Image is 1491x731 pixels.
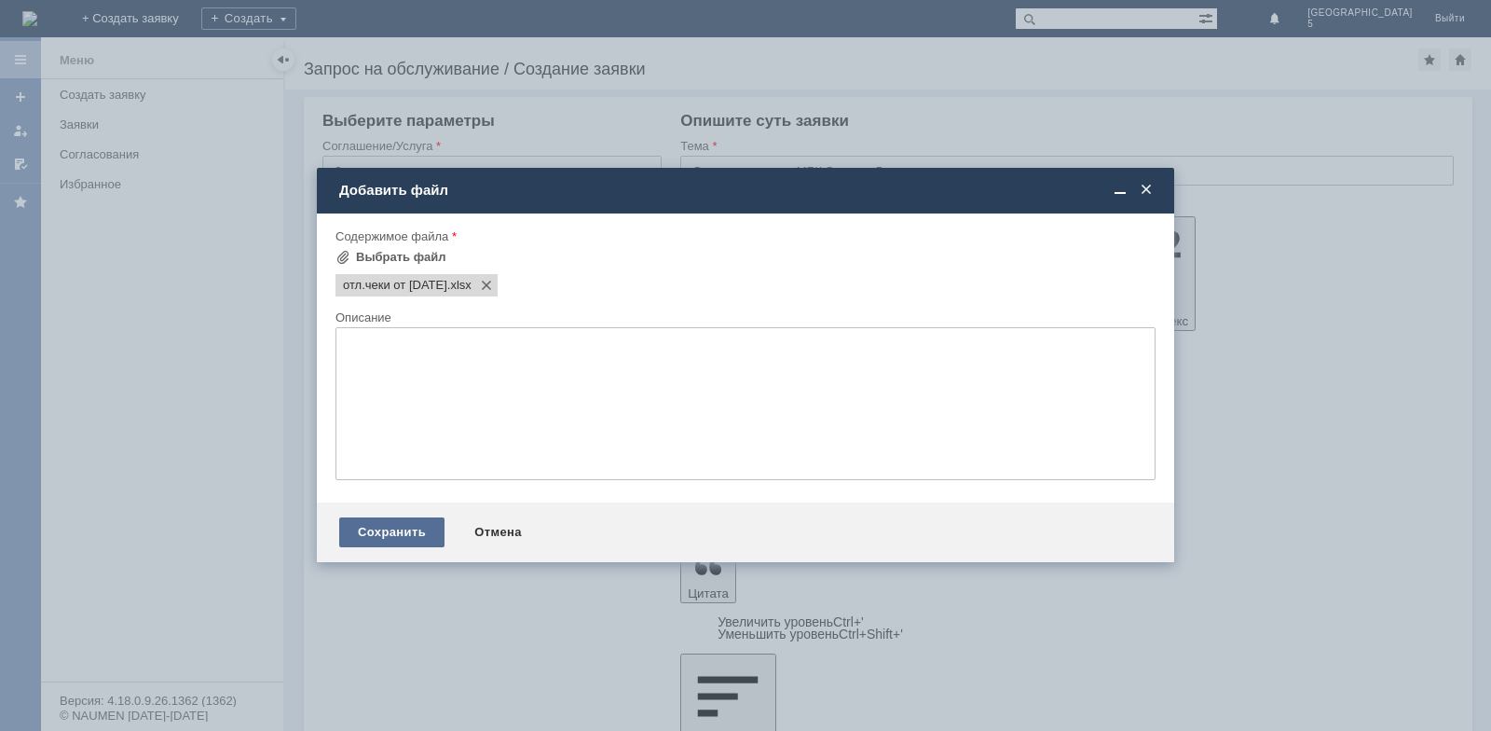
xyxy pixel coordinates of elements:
div: Добавить файл [339,182,1156,199]
div: Содержимое файла [335,230,1152,242]
span: Свернуть (Ctrl + M) [1111,182,1129,199]
div: Выбрать файл [356,250,446,265]
span: отл.чеки от 26.08.25.xlsx [447,278,472,293]
div: Описание [335,311,1152,324]
span: отл.чеки от 26.08.25.xlsx [343,278,447,293]
div: Прошу удалить отложенные чеки [7,7,272,22]
span: Закрыть [1137,182,1156,199]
